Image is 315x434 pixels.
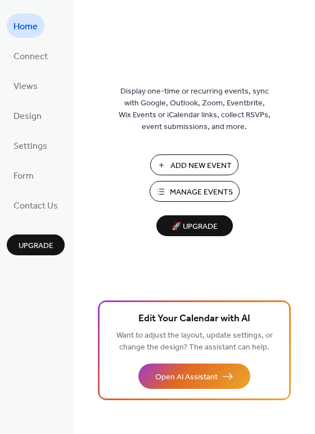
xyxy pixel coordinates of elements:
[116,328,273,355] span: Want to adjust the layout, update settings, or change the design? The assistant can help.
[13,138,47,155] span: Settings
[13,108,42,125] span: Design
[119,86,271,133] span: Display one-time or recurring events, sync with Google, Outlook, Zoom, Eventbrite, Wix Events or ...
[7,193,65,217] a: Contact Us
[13,78,38,95] span: Views
[13,48,48,65] span: Connect
[13,197,58,215] span: Contact Us
[170,160,232,172] span: Add New Event
[7,133,54,157] a: Settings
[7,103,48,127] a: Design
[155,371,218,383] span: Open AI Assistant
[163,219,226,234] span: 🚀 Upgrade
[7,73,44,98] a: Views
[150,181,240,202] button: Manage Events
[13,167,34,185] span: Form
[138,311,250,327] span: Edit Your Calendar with AI
[170,187,233,198] span: Manage Events
[7,14,44,38] a: Home
[7,43,55,68] a: Connect
[19,240,53,252] span: Upgrade
[7,163,40,187] a: Form
[13,18,38,36] span: Home
[150,154,238,175] button: Add New Event
[7,234,65,255] button: Upgrade
[138,364,250,389] button: Open AI Assistant
[156,215,233,236] button: 🚀 Upgrade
